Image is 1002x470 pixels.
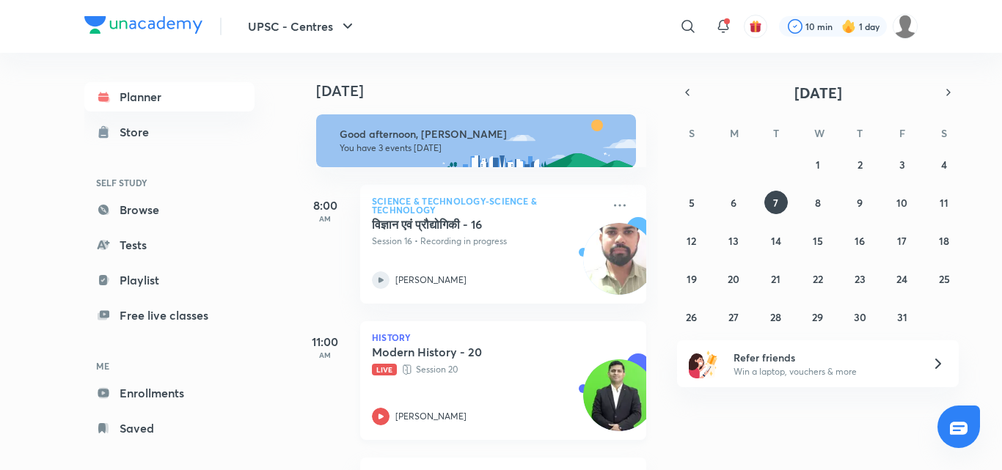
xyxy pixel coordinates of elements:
p: History [372,333,635,342]
div: Store [120,123,158,141]
button: October 23, 2025 [848,267,871,290]
img: avatar [749,20,762,33]
img: Abhijeet Srivastav [893,14,918,39]
abbr: October 21, 2025 [771,272,780,286]
abbr: October 27, 2025 [728,310,739,324]
abbr: October 5, 2025 [689,196,695,210]
button: October 4, 2025 [932,153,956,176]
img: referral [689,349,718,378]
abbr: October 8, 2025 [815,196,821,210]
abbr: October 10, 2025 [896,196,907,210]
a: Enrollments [84,378,255,408]
abbr: October 30, 2025 [854,310,866,324]
abbr: October 26, 2025 [686,310,697,324]
img: afternoon [316,114,636,167]
button: October 15, 2025 [806,229,830,252]
button: October 10, 2025 [891,191,914,214]
a: Playlist [84,265,255,295]
button: October 30, 2025 [848,305,871,328]
button: October 19, 2025 [680,267,703,290]
a: Saved [84,414,255,443]
button: October 21, 2025 [764,267,788,290]
abbr: October 15, 2025 [813,234,823,248]
button: October 17, 2025 [891,229,914,252]
span: Live [372,364,397,375]
a: Company Logo [84,16,202,37]
abbr: October 18, 2025 [939,234,949,248]
h5: 8:00 [296,197,354,214]
p: AM [296,214,354,223]
button: October 16, 2025 [848,229,871,252]
h5: विज्ञान एवं प्रौद्योगिकी - 16 [372,217,555,232]
a: Free live classes [84,301,255,330]
abbr: October 2, 2025 [857,158,863,172]
h6: Refer friends [734,350,914,365]
img: Company Logo [84,16,202,34]
button: October 28, 2025 [764,305,788,328]
button: October 25, 2025 [932,267,956,290]
abbr: October 3, 2025 [899,158,905,172]
img: streak [841,19,856,34]
p: AM [296,350,354,359]
abbr: October 16, 2025 [855,234,865,248]
p: Session 20 [372,362,602,377]
p: [PERSON_NAME] [395,410,467,423]
a: Planner [84,82,255,111]
abbr: October 9, 2025 [857,196,863,210]
h4: [DATE] [316,82,661,100]
button: October 3, 2025 [891,153,914,176]
button: October 8, 2025 [806,191,830,214]
abbr: October 19, 2025 [687,272,697,286]
abbr: October 28, 2025 [770,310,781,324]
abbr: October 12, 2025 [687,234,696,248]
abbr: October 4, 2025 [941,158,947,172]
button: October 20, 2025 [722,267,745,290]
abbr: October 23, 2025 [855,272,866,286]
p: Win a laptop, vouchers & more [734,365,914,378]
button: October 31, 2025 [891,305,914,328]
p: [PERSON_NAME] [395,273,467,287]
button: October 26, 2025 [680,305,703,328]
button: UPSC - Centres [239,12,365,41]
abbr: Sunday [689,126,695,140]
abbr: October 31, 2025 [897,310,907,324]
abbr: Wednesday [814,126,824,140]
button: October 27, 2025 [722,305,745,328]
span: [DATE] [794,83,842,103]
button: October 2, 2025 [848,153,871,176]
h5: 11:00 [296,333,354,350]
p: Session 16 • Recording in progress [372,235,602,248]
a: Store [84,117,255,147]
abbr: October 6, 2025 [731,196,736,210]
abbr: October 14, 2025 [771,234,781,248]
a: Browse [84,195,255,224]
button: October 14, 2025 [764,229,788,252]
abbr: Thursday [857,126,863,140]
img: check rounded [788,19,802,34]
abbr: October 17, 2025 [897,234,907,248]
button: October 1, 2025 [806,153,830,176]
abbr: October 7, 2025 [773,196,778,210]
button: October 12, 2025 [680,229,703,252]
p: You have 3 events [DATE] [340,142,623,154]
button: October 11, 2025 [932,191,956,214]
abbr: Monday [730,126,739,140]
button: October 13, 2025 [722,229,745,252]
h6: ME [84,353,255,378]
p: Science & Technology-Science & Technology [372,197,602,214]
h5: Modern History - 20 [372,345,555,359]
abbr: October 13, 2025 [728,234,739,248]
abbr: October 11, 2025 [940,196,948,210]
button: October 29, 2025 [806,305,830,328]
button: avatar [744,15,767,38]
abbr: October 29, 2025 [812,310,823,324]
abbr: October 25, 2025 [939,272,950,286]
abbr: October 24, 2025 [896,272,907,286]
button: October 7, 2025 [764,191,788,214]
h6: Good afternoon, [PERSON_NAME] [340,128,623,141]
abbr: Friday [899,126,905,140]
button: October 22, 2025 [806,267,830,290]
abbr: October 22, 2025 [813,272,823,286]
button: October 6, 2025 [722,191,745,214]
button: October 5, 2025 [680,191,703,214]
